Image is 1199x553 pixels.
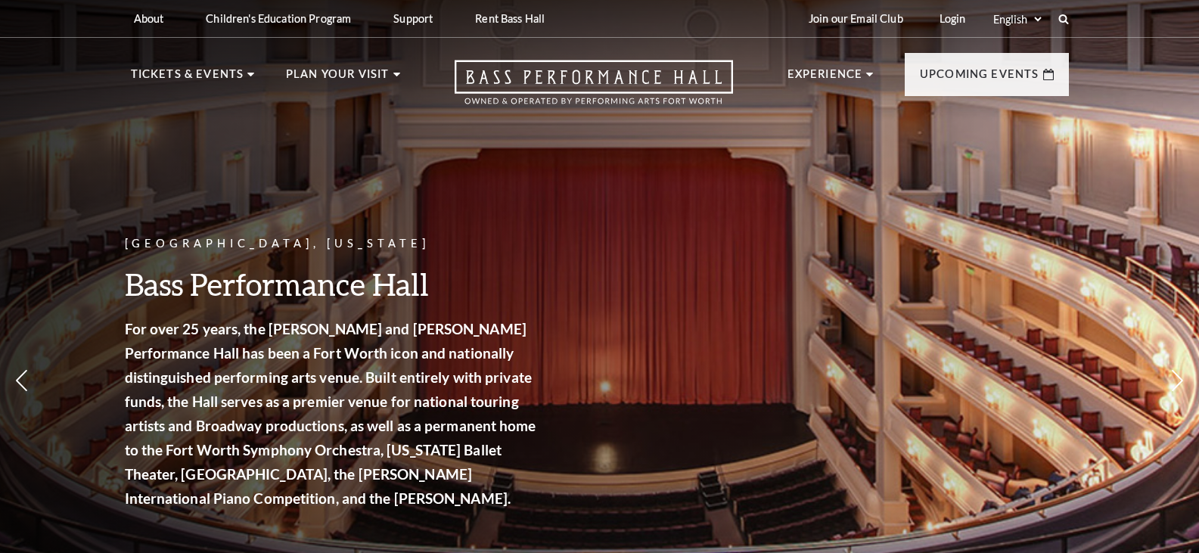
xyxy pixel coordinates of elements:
[990,12,1044,26] select: Select:
[393,12,433,25] p: Support
[125,320,536,507] strong: For over 25 years, the [PERSON_NAME] and [PERSON_NAME] Performance Hall has been a Fort Worth ico...
[920,65,1039,92] p: Upcoming Events
[206,12,351,25] p: Children's Education Program
[475,12,545,25] p: Rent Bass Hall
[787,65,863,92] p: Experience
[134,12,164,25] p: About
[286,65,390,92] p: Plan Your Visit
[125,265,541,303] h3: Bass Performance Hall
[131,65,244,92] p: Tickets & Events
[125,235,541,253] p: [GEOGRAPHIC_DATA], [US_STATE]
